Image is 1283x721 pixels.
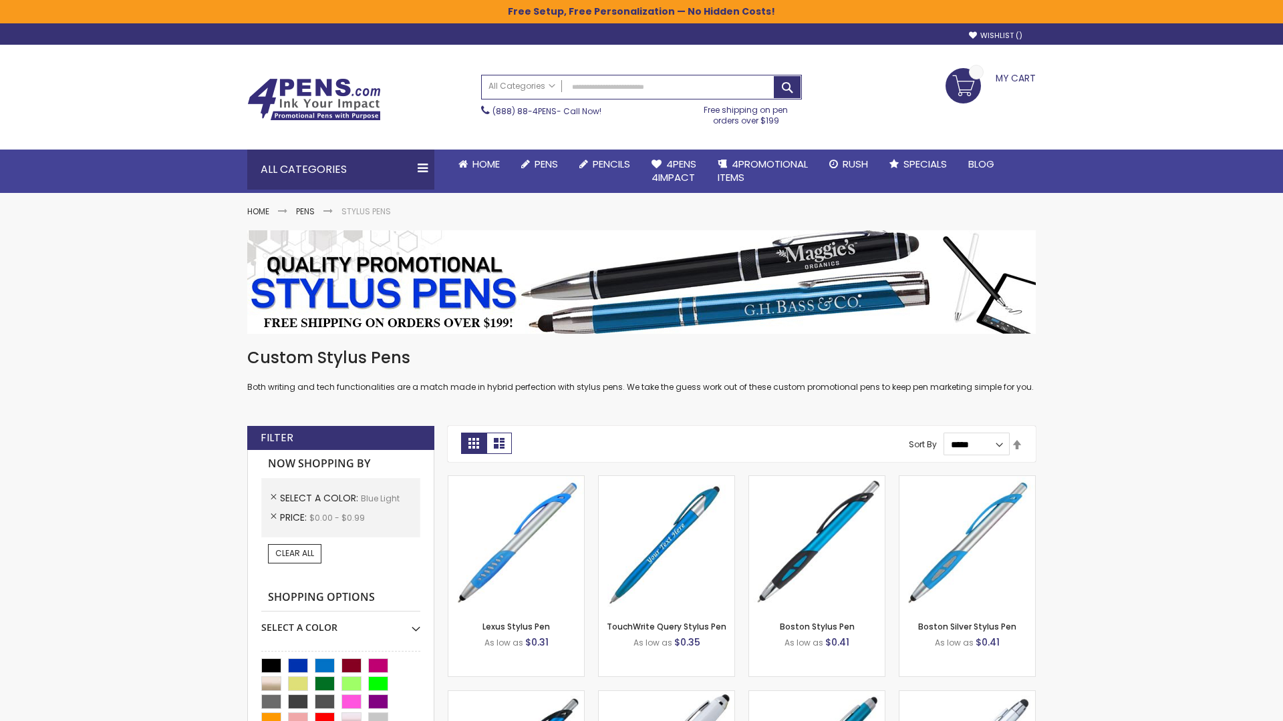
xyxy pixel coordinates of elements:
[511,150,569,179] a: Pens
[599,475,734,487] a: TouchWrite Query Stylus Pen-Blue Light
[448,150,511,179] a: Home
[674,636,700,649] span: $0.35
[749,476,885,612] img: Boston Stylus Pen-Blue - Light
[879,150,958,179] a: Specials
[652,157,696,184] span: 4Pens 4impact
[448,476,584,612] img: Lexus Stylus Pen-Blue - Light
[261,612,420,634] div: Select A Color
[488,81,555,91] span: All Categories
[261,431,293,445] strong: Filter
[707,150,819,193] a: 4PROMOTIONALITEMS
[593,157,630,171] span: Pencils
[261,583,420,612] strong: Shopping Options
[935,637,974,648] span: As low as
[909,439,937,450] label: Sort By
[843,157,868,171] span: Rush
[607,621,726,632] a: TouchWrite Query Stylus Pen
[899,475,1035,487] a: Boston Silver Stylus Pen-Blue - Light
[825,636,849,649] span: $0.41
[749,475,885,487] a: Boston Stylus Pen-Blue - Light
[958,150,1005,179] a: Blog
[969,31,1022,41] a: Wishlist
[448,690,584,702] a: Lexus Metallic Stylus Pen-Blue - Light
[309,512,365,523] span: $0.00 - $0.99
[484,637,523,648] span: As low as
[899,690,1035,702] a: Silver Cool Grip Stylus Pen-Blue - Light
[749,690,885,702] a: Lory Metallic Stylus Pen-Blue - Light
[247,206,269,217] a: Home
[641,150,707,193] a: 4Pens4impact
[968,157,994,171] span: Blog
[247,347,1036,393] div: Both writing and tech functionalities are a match made in hybrid perfection with stylus pens. We ...
[482,621,550,632] a: Lexus Stylus Pen
[535,157,558,171] span: Pens
[280,511,309,524] span: Price
[247,230,1036,334] img: Stylus Pens
[361,493,400,504] span: Blue Light
[247,347,1036,369] h1: Custom Stylus Pens
[341,206,391,217] strong: Stylus Pens
[492,105,557,117] a: (888) 88-4PENS
[899,476,1035,612] img: Boston Silver Stylus Pen-Blue - Light
[482,75,562,97] a: All Categories
[525,636,549,649] span: $0.31
[633,637,672,648] span: As low as
[569,150,641,179] a: Pencils
[448,475,584,487] a: Lexus Stylus Pen-Blue - Light
[275,547,314,559] span: Clear All
[280,491,361,505] span: Select A Color
[918,621,1016,632] a: Boston Silver Stylus Pen
[785,637,823,648] span: As low as
[819,150,879,179] a: Rush
[780,621,855,632] a: Boston Stylus Pen
[492,105,601,117] span: - Call Now!
[247,78,381,121] img: 4Pens Custom Pens and Promotional Products
[599,476,734,612] img: TouchWrite Query Stylus Pen-Blue Light
[903,157,947,171] span: Specials
[718,157,808,184] span: 4PROMOTIONAL ITEMS
[268,544,321,563] a: Clear All
[247,150,434,190] div: All Categories
[976,636,1000,649] span: $0.41
[261,450,420,478] strong: Now Shopping by
[599,690,734,702] a: Kimberly Logo Stylus Pens-LT-Blue
[461,433,486,454] strong: Grid
[472,157,500,171] span: Home
[690,99,803,126] div: Free shipping on pen orders over $199
[296,206,315,217] a: Pens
